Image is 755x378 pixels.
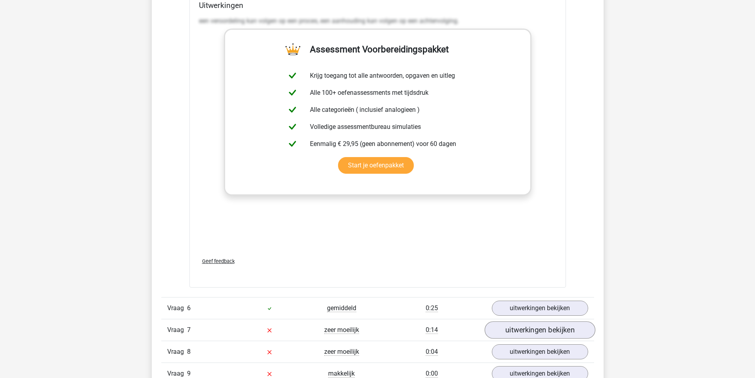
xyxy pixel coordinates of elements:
[324,348,359,356] span: zeer moeilijk
[492,301,588,316] a: uitwerkingen bekijken
[202,258,235,264] span: Geef feedback
[426,326,438,334] span: 0:14
[187,348,191,355] span: 8
[426,348,438,356] span: 0:04
[426,304,438,312] span: 0:25
[199,16,556,26] p: een veroordeling kan volgen op een proces, een aanhouding kan volgen op een achtervolging.
[327,304,356,312] span: gemiddeld
[484,321,595,339] a: uitwerkingen bekijken
[492,344,588,359] a: uitwerkingen bekijken
[328,370,355,378] span: makkelijk
[426,370,438,378] span: 0:00
[324,326,359,334] span: zeer moeilijk
[187,370,191,377] span: 9
[187,304,191,312] span: 6
[338,157,414,174] a: Start je oefenpakket
[199,1,556,10] h4: Uitwerkingen
[187,326,191,334] span: 7
[167,325,187,335] span: Vraag
[167,347,187,357] span: Vraag
[167,303,187,313] span: Vraag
